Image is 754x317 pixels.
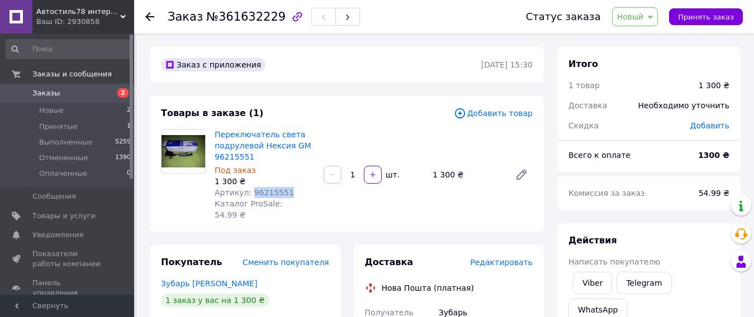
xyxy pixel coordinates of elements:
time: [DATE] 15:30 [481,60,533,69]
span: 5259 [115,137,131,147]
a: Зубарь [PERSON_NAME] [161,279,257,288]
img: Переключатель света подрулевой Нексия GM 96215551 [162,135,205,168]
span: Сменить покупателя [243,258,329,267]
div: Вернуться назад [145,11,154,22]
span: Всего к оплате [568,151,630,160]
span: Новый [617,12,644,21]
a: Переключатель света подрулевой Нексия GM 96215551 [215,130,311,161]
span: Показатели работы компании [32,249,103,269]
div: шт. [383,169,401,180]
span: Заказы [32,88,60,98]
input: Поиск [6,39,132,59]
button: Принять заказ [669,8,743,25]
span: Итого [568,59,598,69]
span: Каталог ProSale: 54.99 ₴ [215,199,282,219]
span: Редактировать [470,258,533,267]
span: Доставка [568,101,607,110]
span: Под заказ [215,166,256,175]
span: Комиссия за заказ [568,189,645,198]
span: Новые [39,105,64,116]
span: Добавить товар [454,107,533,119]
span: Покупатель [161,257,222,267]
span: 54.99 ₴ [699,189,729,198]
span: Доставка [365,257,414,267]
div: Нова Пошта (платная) [379,282,477,294]
span: Товары и услуги [32,211,96,221]
b: 1300 ₴ [698,151,729,160]
div: Заказ с приложения [161,58,265,71]
span: Принять заказ [678,13,734,21]
span: 1 [127,122,131,132]
span: Отмененные [39,153,88,163]
div: Статус заказа [526,11,601,22]
span: Написать покупателю [568,257,660,266]
span: Скидка [568,121,599,130]
span: Добавить [690,121,729,130]
span: Получатель [365,308,414,317]
div: Необходимо уточнить [632,93,736,118]
a: Telegram [617,272,671,294]
span: Заказ [168,10,203,23]
span: Автостиль78 интернет магазин [36,7,120,17]
div: Ваш ID: 2930858 [36,17,134,27]
div: 1 заказ у вас на 1 300 ₴ [161,294,269,307]
span: Товары в заказе (1) [161,108,263,118]
span: 2 [127,105,131,116]
span: Артикул: 96215551 [215,188,294,197]
span: Действия [568,235,617,246]
span: Сообщения [32,191,76,201]
span: Выполненные [39,137,93,147]
span: 0 [127,169,131,179]
span: 1390 [115,153,131,163]
span: Заказы и сообщения [32,69,112,79]
span: Принятые [39,122,78,132]
span: Оплаченные [39,169,87,179]
div: 1 300 ₴ [699,80,729,91]
span: Уведомления [32,230,83,240]
div: 1 300 ₴ [215,176,315,187]
span: Панель управления [32,278,103,298]
a: Редактировать [510,164,533,186]
div: 1 300 ₴ [428,167,506,182]
span: 1 товар [568,81,600,90]
span: №361632229 [206,10,286,23]
a: Viber [573,272,612,294]
span: 2 [117,88,129,98]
